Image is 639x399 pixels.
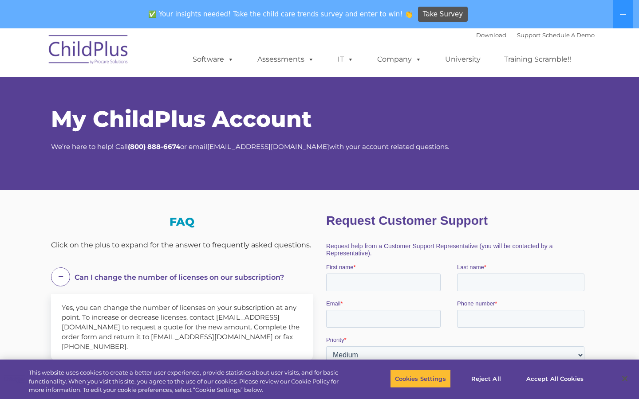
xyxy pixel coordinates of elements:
[390,369,451,388] button: Cookies Settings
[51,294,313,360] div: Yes, you can change the number of licenses on your subscription at any point. To increase or decr...
[521,369,588,388] button: Accept All Cookies
[75,273,284,282] span: Can I change the number of licenses on our subscription?
[476,31,595,39] font: |
[248,51,323,68] a: Assessments
[184,51,243,68] a: Software
[368,51,430,68] a: Company
[128,142,130,151] strong: (
[207,142,329,151] a: [EMAIL_ADDRESS][DOMAIN_NAME]
[145,6,417,23] span: ✅ Your insights needed! Take the child care trends survey and enter to win! 👏
[131,59,158,65] span: Last name
[51,239,313,252] div: Click on the plus to expand for the answer to frequently asked questions.
[130,142,180,151] strong: 800) 888-6674
[542,31,595,39] a: Schedule A Demo
[51,142,449,151] span: We’re here to help! Call or email with your account related questions.
[29,368,351,395] div: This website uses cookies to create a better user experience, provide statistics about user visit...
[458,369,514,388] button: Reject All
[495,51,580,68] a: Training Scramble!!
[51,216,313,227] h3: FAQ
[329,51,363,68] a: IT
[517,31,540,39] a: Support
[615,369,635,388] button: Close
[418,7,468,22] a: Take Survey
[423,7,463,22] span: Take Survey
[131,95,169,102] span: Phone number
[51,106,312,133] span: My ChildPlus Account
[436,51,489,68] a: University
[44,29,133,73] img: ChildPlus by Procare Solutions
[476,31,506,39] a: Download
